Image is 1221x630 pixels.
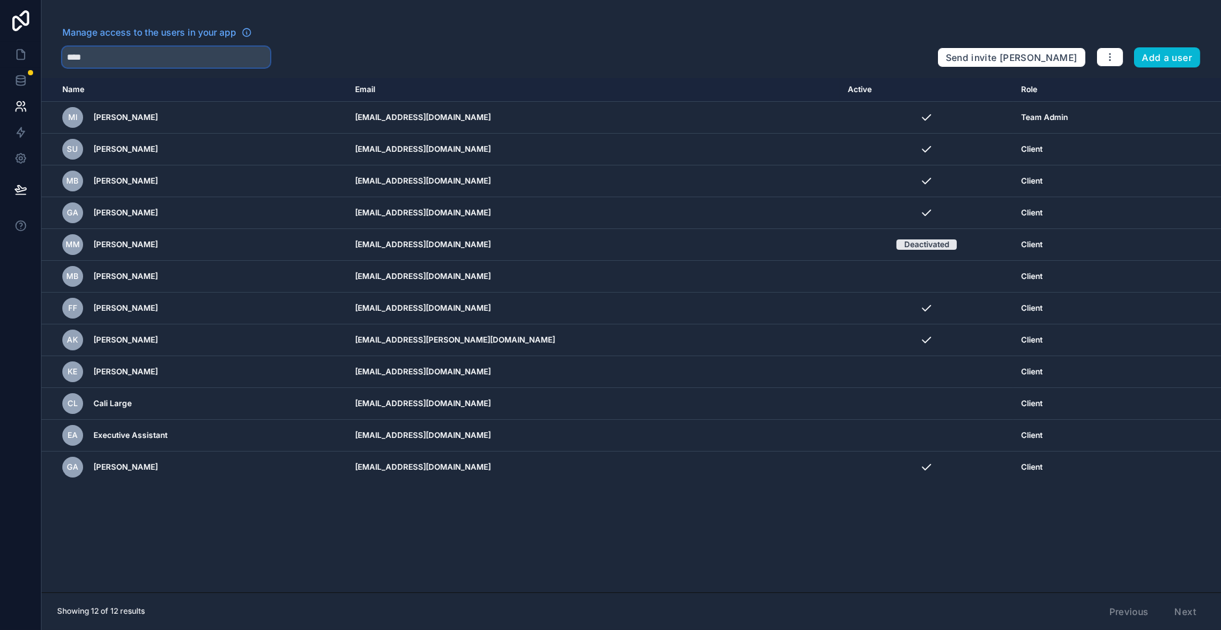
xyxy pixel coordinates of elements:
[347,261,840,293] td: [EMAIL_ADDRESS][DOMAIN_NAME]
[347,420,840,452] td: [EMAIL_ADDRESS][DOMAIN_NAME]
[347,388,840,420] td: [EMAIL_ADDRESS][DOMAIN_NAME]
[67,208,79,218] span: GA
[68,303,77,313] span: FF
[93,112,158,123] span: [PERSON_NAME]
[42,78,1221,592] div: scrollable content
[93,430,167,441] span: Executive Assistant
[62,26,236,39] span: Manage access to the users in your app
[1021,335,1042,345] span: Client
[347,452,840,483] td: [EMAIL_ADDRESS][DOMAIN_NAME]
[93,271,158,282] span: [PERSON_NAME]
[93,208,158,218] span: [PERSON_NAME]
[67,176,79,186] span: MB
[93,176,158,186] span: [PERSON_NAME]
[93,303,158,313] span: [PERSON_NAME]
[347,134,840,165] td: [EMAIL_ADDRESS][DOMAIN_NAME]
[1021,271,1042,282] span: Client
[840,78,1013,102] th: Active
[347,165,840,197] td: [EMAIL_ADDRESS][DOMAIN_NAME]
[68,430,78,441] span: EA
[1021,398,1042,409] span: Client
[66,239,80,250] span: MM
[68,144,79,154] span: SU
[93,239,158,250] span: [PERSON_NAME]
[347,324,840,356] td: [EMAIL_ADDRESS][PERSON_NAME][DOMAIN_NAME]
[68,398,78,409] span: CL
[93,335,158,345] span: [PERSON_NAME]
[68,112,77,123] span: MI
[1021,144,1042,154] span: Client
[1021,462,1042,472] span: Client
[347,102,840,134] td: [EMAIL_ADDRESS][DOMAIN_NAME]
[347,197,840,229] td: [EMAIL_ADDRESS][DOMAIN_NAME]
[62,26,252,39] a: Manage access to the users in your app
[1021,430,1042,441] span: Client
[347,356,840,388] td: [EMAIL_ADDRESS][DOMAIN_NAME]
[93,398,132,409] span: Cali Large
[1013,78,1155,102] th: Role
[347,229,840,261] td: [EMAIL_ADDRESS][DOMAIN_NAME]
[42,78,347,102] th: Name
[1021,112,1068,123] span: Team Admin
[57,606,145,616] span: Showing 12 of 12 results
[937,47,1086,68] button: Send invite [PERSON_NAME]
[1021,367,1042,377] span: Client
[68,367,78,377] span: KE
[904,239,949,250] div: Deactivated
[67,271,79,282] span: MB
[347,78,840,102] th: Email
[93,144,158,154] span: [PERSON_NAME]
[347,293,840,324] td: [EMAIL_ADDRESS][DOMAIN_NAME]
[1134,47,1201,68] button: Add a user
[1021,239,1042,250] span: Client
[93,367,158,377] span: [PERSON_NAME]
[68,335,79,345] span: AK
[1021,208,1042,218] span: Client
[1021,303,1042,313] span: Client
[1021,176,1042,186] span: Client
[67,462,79,472] span: GA
[93,462,158,472] span: [PERSON_NAME]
